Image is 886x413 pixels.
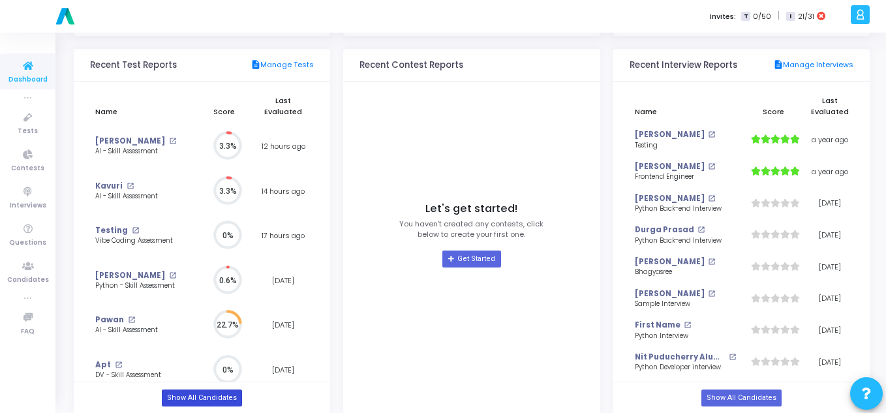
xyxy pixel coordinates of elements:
[778,9,780,23] span: |
[10,200,46,211] span: Interviews
[773,59,783,71] mat-icon: description
[252,258,314,303] td: [DATE]
[635,352,726,363] a: Nit Puducherry Alumni Association Karaikal
[95,136,165,147] a: [PERSON_NAME]
[635,288,705,299] a: [PERSON_NAME]
[21,326,35,337] span: FAQ
[805,219,854,251] td: [DATE]
[635,268,736,277] div: Bhagyasree
[132,227,139,234] mat-icon: open_in_new
[635,299,736,309] div: Sample Interview
[252,213,314,258] td: 17 hours ago
[9,237,46,249] span: Questions
[805,88,854,124] th: Last Evaluated
[251,59,260,71] mat-icon: description
[169,138,176,145] mat-icon: open_in_new
[798,11,814,22] span: 21/31
[773,59,853,71] a: Manage Interviews
[710,11,736,22] label: Invites:
[635,320,680,331] a: First Name
[786,12,795,22] span: I
[708,163,715,170] mat-icon: open_in_new
[635,236,736,246] div: Python Back-end Interview
[753,11,771,22] span: 0/50
[95,371,190,380] div: DV - Skill Assessment
[252,124,314,169] td: 12 hours ago
[635,363,736,373] div: Python Developer interview
[630,60,737,70] h3: Recent Interview Reports
[630,88,742,124] th: Name
[635,193,705,204] a: [PERSON_NAME]
[7,275,49,286] span: Candidates
[18,126,38,137] span: Tests
[95,281,190,291] div: Python - Skill Assessment
[252,303,314,348] td: [DATE]
[635,224,694,236] a: Durga Prasad
[697,226,705,234] mat-icon: open_in_new
[95,181,123,192] a: Kavuri
[90,60,177,70] h3: Recent Test Reports
[95,147,190,157] div: AI - Skill Assessment
[95,192,190,202] div: AI - Skill Assessment
[169,272,176,279] mat-icon: open_in_new
[359,60,463,70] h3: Recent Contest Reports
[128,316,135,324] mat-icon: open_in_new
[11,163,44,174] span: Contests
[741,12,750,22] span: T
[95,326,190,335] div: AI - Skill Assessment
[635,141,736,151] div: Testing
[196,88,252,124] th: Score
[252,348,314,393] td: [DATE]
[635,129,705,140] a: [PERSON_NAME]
[805,187,854,219] td: [DATE]
[805,124,854,156] td: a year ago
[805,314,854,346] td: [DATE]
[425,202,517,215] h4: Let's get started!
[251,59,314,71] a: Manage Tests
[252,169,314,214] td: 14 hours ago
[684,322,691,329] mat-icon: open_in_new
[115,361,122,369] mat-icon: open_in_new
[805,251,854,283] td: [DATE]
[701,390,782,406] a: Show All Candidates
[805,346,854,378] td: [DATE]
[708,195,715,202] mat-icon: open_in_new
[52,3,78,29] img: logo
[708,290,715,298] mat-icon: open_in_new
[399,219,543,240] p: You haven’t created any contests, click below to create your first one.
[127,183,134,190] mat-icon: open_in_new
[729,354,736,361] mat-icon: open_in_new
[708,258,715,266] mat-icon: open_in_new
[162,390,242,406] a: Show All Candidates
[805,283,854,314] td: [DATE]
[95,359,111,371] a: Apt
[635,172,736,182] div: Frontend Engineer
[252,88,314,124] th: Last Evaluated
[90,88,196,124] th: Name
[95,270,165,281] a: [PERSON_NAME]
[95,236,190,246] div: Vibe Coding Assessment
[805,156,854,188] td: a year ago
[741,88,805,124] th: Score
[635,331,736,341] div: Python Interview
[635,256,705,268] a: [PERSON_NAME]
[8,74,48,85] span: Dashboard
[635,204,736,214] div: Python Back-end Interview
[95,314,124,326] a: Pawan
[635,161,705,172] a: [PERSON_NAME]
[95,225,128,236] a: Testing
[442,251,500,268] a: Get Started
[708,131,715,138] mat-icon: open_in_new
